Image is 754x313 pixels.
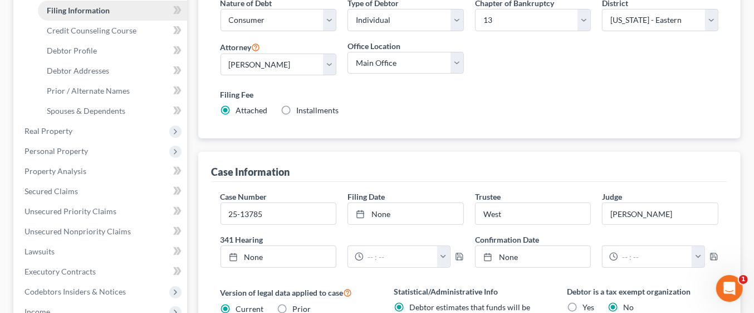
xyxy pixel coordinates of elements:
[221,89,719,100] label: Filing Fee
[347,40,400,52] label: Office Location
[47,106,125,115] span: Spouses & Dependents
[25,287,126,296] span: Codebtors Insiders & Notices
[221,40,261,54] label: Attorney
[38,61,187,81] a: Debtor Addresses
[221,203,336,224] input: Enter case number...
[47,86,130,95] span: Prior / Alternate Names
[25,267,96,276] span: Executory Contracts
[38,81,187,101] a: Prior / Alternate Names
[38,1,187,21] a: Filing Information
[38,41,187,61] a: Debtor Profile
[16,262,187,282] a: Executory Contracts
[25,247,55,256] span: Lawsuits
[603,203,718,224] input: --
[47,6,110,15] span: Filing Information
[16,161,187,181] a: Property Analysis
[16,242,187,262] a: Lawsuits
[25,227,131,236] span: Unsecured Nonpriority Claims
[221,286,371,299] label: Version of legal data applied to case
[16,201,187,221] a: Unsecured Priority Claims
[25,186,78,196] span: Secured Claims
[297,105,339,115] span: Installments
[602,191,622,203] label: Judge
[348,203,463,224] a: None
[47,26,136,35] span: Credit Counseling Course
[47,66,109,75] span: Debtor Addresses
[25,146,88,156] span: Personal Property
[25,126,72,136] span: Real Property
[221,191,267,203] label: Case Number
[221,246,336,267] a: None
[623,302,634,312] span: No
[618,246,692,267] input: -- : --
[25,206,116,216] span: Unsecured Priority Claims
[16,181,187,201] a: Secured Claims
[47,46,97,55] span: Debtor Profile
[16,221,187,242] a: Unsecured Nonpriority Claims
[347,191,385,203] label: Filing Date
[364,246,437,267] input: -- : --
[212,165,290,179] div: Case Information
[476,246,591,267] a: None
[475,191,501,203] label: Trustee
[394,286,545,297] label: Statistical/Administrative Info
[215,234,469,245] label: 341 Hearing
[25,166,86,176] span: Property Analysis
[38,101,187,121] a: Spouses & Dependents
[739,275,748,284] span: 1
[38,21,187,41] a: Credit Counseling Course
[476,203,591,224] input: --
[582,302,594,312] span: Yes
[567,286,718,297] label: Debtor is a tax exempt organization
[716,275,743,302] iframe: Intercom live chat
[469,234,724,245] label: Confirmation Date
[236,105,268,115] span: Attached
